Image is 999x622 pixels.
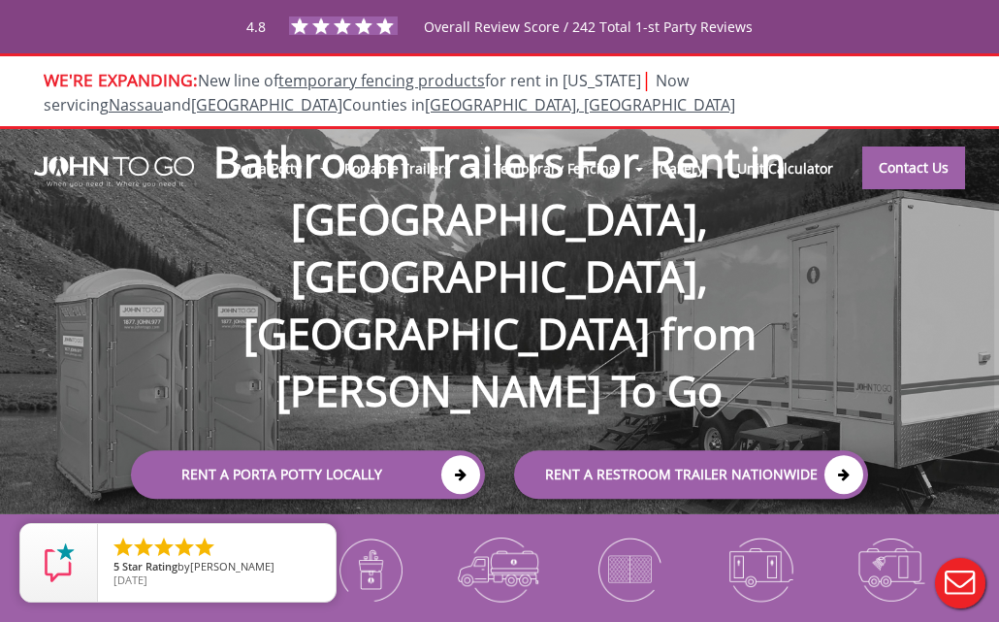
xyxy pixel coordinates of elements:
[193,536,216,559] li: 
[113,573,147,587] span: [DATE]
[112,536,135,559] li: 
[113,559,119,573] span: 5
[190,559,274,573] span: [PERSON_NAME]
[132,536,155,559] li: 
[40,543,79,582] img: Review Rating
[113,561,320,574] span: by
[921,544,999,622] button: Live Chat
[152,536,176,559] li: 
[122,559,177,573] span: Star Rating
[173,536,196,559] li: 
